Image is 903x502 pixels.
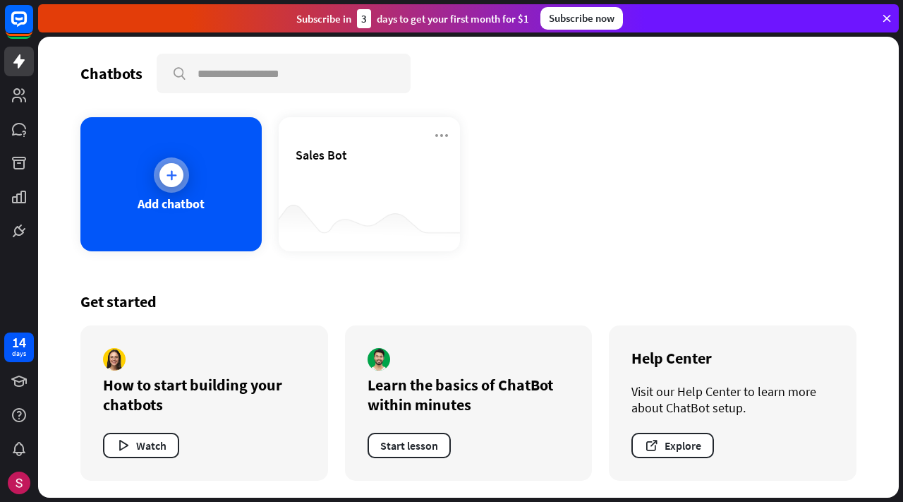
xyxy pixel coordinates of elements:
[368,348,390,371] img: author
[12,336,26,349] div: 14
[368,433,451,458] button: Start lesson
[103,375,305,414] div: How to start building your chatbots
[80,64,143,83] div: Chatbots
[103,433,179,458] button: Watch
[11,6,54,48] button: Open LiveChat chat widget
[296,9,529,28] div: Subscribe in days to get your first month for $1
[540,7,623,30] div: Subscribe now
[12,349,26,359] div: days
[103,348,126,371] img: author
[296,147,347,163] span: Sales Bot
[631,433,714,458] button: Explore
[4,333,34,362] a: 14 days
[80,292,856,311] div: Get started
[138,196,205,212] div: Add chatbot
[357,9,371,28] div: 3
[631,348,834,368] div: Help Center
[368,375,570,414] div: Learn the basics of ChatBot within minutes
[631,383,834,416] div: Visit our Help Center to learn more about ChatBot setup.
